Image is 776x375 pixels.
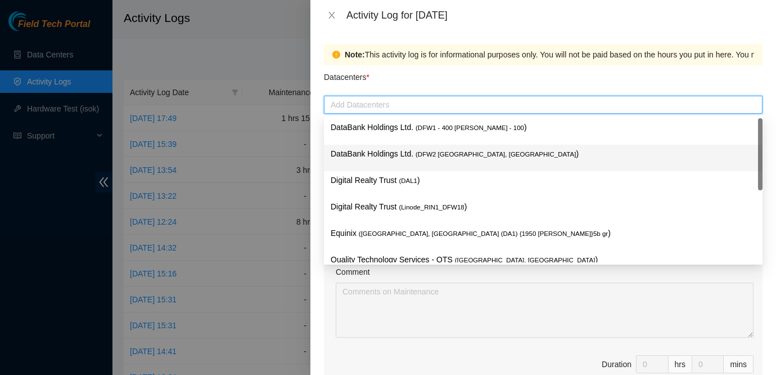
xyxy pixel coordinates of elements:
button: Close [324,10,340,21]
p: Equinix ) [331,227,756,240]
div: mins [724,355,754,373]
textarea: Comment [336,283,754,338]
span: ( DFW2 [GEOGRAPHIC_DATA], [GEOGRAPHIC_DATA] [416,151,576,158]
div: Activity Log for [DATE] [346,9,763,21]
span: exclamation-circle [332,51,340,59]
div: hrs [669,355,692,373]
span: ( Linode_RIN1_DFW18 [399,204,464,211]
p: Digital Realty Trust ) [331,174,756,187]
label: Comment [336,266,370,278]
strong: Note: [345,48,365,61]
span: ( DAL1 [399,177,417,184]
p: Digital Realty Trust ) [331,200,756,213]
span: close [327,11,336,20]
div: Duration [602,358,631,370]
span: ( DFW1 - 400 [PERSON_NAME] - 100 [416,124,524,131]
p: DataBank Holdings Ltd. ) [331,148,756,160]
span: ( [GEOGRAPHIC_DATA], [GEOGRAPHIC_DATA] (DA1) {1950 [PERSON_NAME]}5b gr [359,230,608,237]
span: ( [GEOGRAPHIC_DATA], [GEOGRAPHIC_DATA] [455,257,595,264]
p: DataBank Holdings Ltd. ) [331,121,756,134]
p: Quality Technology Services - QTS ) [331,253,756,266]
p: Datacenters [324,65,369,83]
